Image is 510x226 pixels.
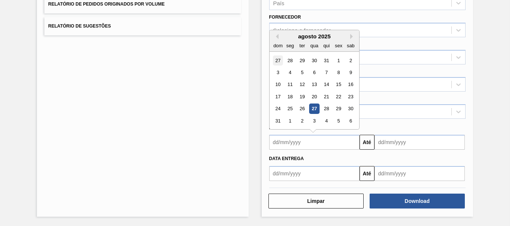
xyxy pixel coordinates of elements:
div: Choose quinta-feira, 28 de agosto de 2025 [321,104,331,114]
div: dom [273,41,283,51]
button: Relatório de Sugestões [44,17,241,35]
div: sab [345,41,355,51]
div: Choose sábado, 30 de agosto de 2025 [345,104,355,114]
div: Choose quinta-feira, 14 de agosto de 2025 [321,80,331,90]
div: Choose segunda-feira, 11 de agosto de 2025 [285,80,295,90]
div: Choose sexta-feira, 5 de setembro de 2025 [333,116,343,126]
div: Choose segunda-feira, 4 de agosto de 2025 [285,67,295,77]
input: dd/mm/yyyy [374,166,465,181]
div: Choose terça-feira, 29 de julho de 2025 [297,55,307,66]
div: Choose quarta-feira, 6 de agosto de 2025 [309,67,319,77]
div: Choose sábado, 23 de agosto de 2025 [345,92,355,102]
div: Choose quinta-feira, 31 de julho de 2025 [321,55,331,66]
button: Download [370,194,465,209]
div: Choose terça-feira, 12 de agosto de 2025 [297,80,307,90]
span: Relatório de Pedidos Originados por Volume [48,1,165,7]
div: Choose quinta-feira, 21 de agosto de 2025 [321,92,331,102]
div: Choose sexta-feira, 8 de agosto de 2025 [333,67,343,77]
div: Choose sábado, 9 de agosto de 2025 [345,67,355,77]
div: Choose sábado, 2 de agosto de 2025 [345,55,355,66]
div: Choose terça-feira, 26 de agosto de 2025 [297,104,307,114]
div: month 2025-08 [272,54,357,127]
div: Choose domingo, 27 de julho de 2025 [273,55,283,66]
div: Choose quarta-feira, 3 de setembro de 2025 [309,116,319,126]
div: Choose segunda-feira, 18 de agosto de 2025 [285,92,295,102]
button: Previous Month [273,34,279,39]
div: seg [285,41,295,51]
div: Choose sábado, 6 de setembro de 2025 [345,116,355,126]
div: agosto 2025 [270,33,359,39]
div: Choose sexta-feira, 15 de agosto de 2025 [333,80,343,90]
label: Fornecedor [269,15,301,20]
div: Choose domingo, 17 de agosto de 2025 [273,92,283,102]
div: Choose quarta-feira, 13 de agosto de 2025 [309,80,319,90]
div: Choose terça-feira, 19 de agosto de 2025 [297,92,307,102]
span: Data entrega [269,156,304,161]
div: Choose quarta-feira, 27 de agosto de 2025 [309,104,319,114]
div: Choose terça-feira, 5 de agosto de 2025 [297,67,307,77]
div: Choose segunda-feira, 25 de agosto de 2025 [285,104,295,114]
div: Choose domingo, 10 de agosto de 2025 [273,80,283,90]
button: Até [360,135,374,150]
div: Selecione o fornecedor [273,27,331,34]
div: ter [297,41,307,51]
span: Relatório de Sugestões [48,23,111,29]
div: Choose domingo, 31 de agosto de 2025 [273,116,283,126]
div: Choose terça-feira, 2 de setembro de 2025 [297,116,307,126]
div: Choose sexta-feira, 1 de agosto de 2025 [333,55,343,66]
input: dd/mm/yyyy [269,166,360,181]
input: dd/mm/yyyy [269,135,360,150]
div: Choose segunda-feira, 28 de julho de 2025 [285,55,295,66]
div: Choose segunda-feira, 1 de setembro de 2025 [285,116,295,126]
div: Choose sábado, 16 de agosto de 2025 [345,80,355,90]
div: Choose domingo, 24 de agosto de 2025 [273,104,283,114]
div: sex [333,41,343,51]
div: qua [309,41,319,51]
div: Choose sexta-feira, 22 de agosto de 2025 [333,92,343,102]
div: Choose sexta-feira, 29 de agosto de 2025 [333,104,343,114]
div: Choose quarta-feira, 20 de agosto de 2025 [309,92,319,102]
div: Choose quinta-feira, 7 de agosto de 2025 [321,67,331,77]
div: Choose quarta-feira, 30 de julho de 2025 [309,55,319,66]
button: Next Month [350,34,355,39]
div: Choose domingo, 3 de agosto de 2025 [273,67,283,77]
input: dd/mm/yyyy [374,135,465,150]
div: qui [321,41,331,51]
div: Choose quinta-feira, 4 de setembro de 2025 [321,116,331,126]
button: Limpar [268,194,364,209]
button: Até [360,166,374,181]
